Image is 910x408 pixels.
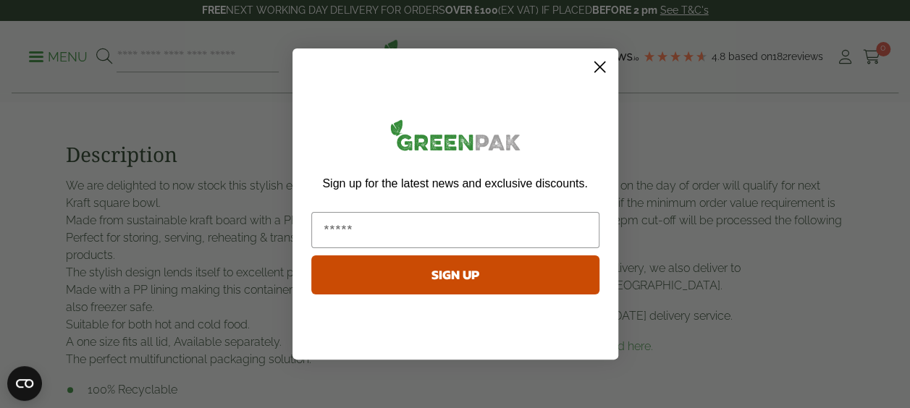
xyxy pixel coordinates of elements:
[322,177,587,190] span: Sign up for the latest news and exclusive discounts.
[311,212,599,248] input: Email
[7,366,42,401] button: Open CMP widget
[311,255,599,294] button: SIGN UP
[587,54,612,80] button: Close dialog
[311,114,599,162] img: greenpak_logo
